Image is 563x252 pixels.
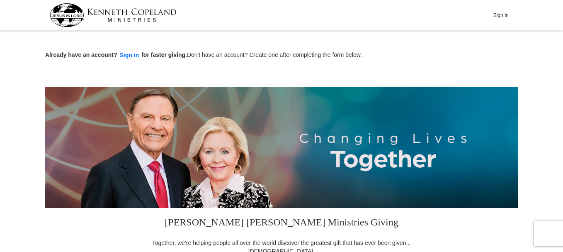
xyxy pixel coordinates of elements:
p: Don't have an account? Create one after completing the form below. [45,51,518,60]
strong: Already have an account? for faster giving. [45,51,187,58]
img: kcm-header-logo.svg [50,3,177,27]
h3: [PERSON_NAME] [PERSON_NAME] Ministries Giving [147,208,416,239]
button: Sign In [488,9,513,22]
button: Sign in [117,51,142,60]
